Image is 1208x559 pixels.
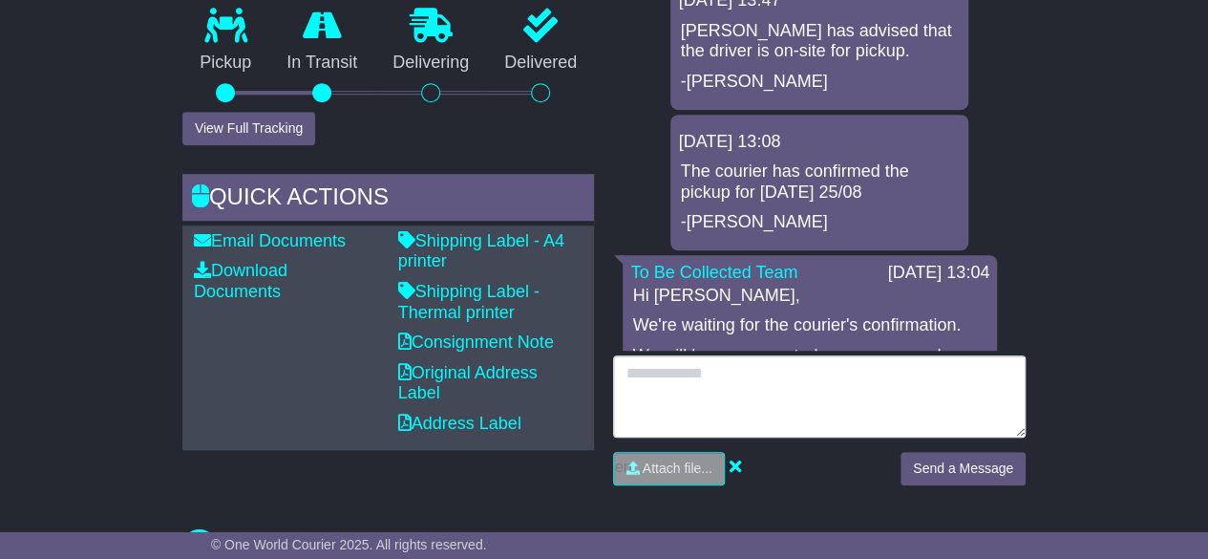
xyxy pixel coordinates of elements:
p: In Transit [269,53,375,74]
p: We will keep you posted as soon as we hear back from them. [632,346,987,387]
a: Address Label [398,414,521,433]
a: To Be Collected Team [630,263,797,282]
button: View Full Tracking [182,112,315,145]
a: Original Address Label [398,363,538,403]
p: Pickup [182,53,269,74]
a: Shipping Label - Thermal printer [398,282,540,322]
p: -[PERSON_NAME] [680,212,959,233]
div: [DATE] 13:04 [887,263,989,284]
a: Download Documents [194,261,287,301]
p: -[PERSON_NAME] [680,72,959,93]
div: [DATE] 13:08 [678,132,961,153]
p: Hi [PERSON_NAME], [632,286,987,307]
a: Email Documents [194,231,346,250]
div: Quick Actions [182,174,595,226]
a: Shipping Label - A4 printer [398,231,564,271]
button: Send a Message [901,452,1026,485]
a: Consignment Note [398,333,554,352]
span: © One World Courier 2025. All rights reserved. [211,537,487,552]
p: Delivered [487,53,595,74]
p: We're waiting for the courier's confirmation. [632,315,987,336]
p: Delivering [375,53,487,74]
p: [PERSON_NAME] has advised that the driver is on-site for pickup. [680,21,959,62]
p: The courier has confirmed the pickup for [DATE] 25/08 [680,161,959,203]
